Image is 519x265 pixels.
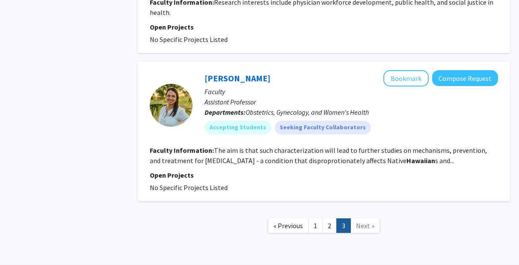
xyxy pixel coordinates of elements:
b: Hawaiian [406,156,435,165]
a: [PERSON_NAME] [205,73,270,83]
span: « Previous [273,221,303,230]
a: 2 [322,218,337,233]
b: Faculty Information: [150,146,214,155]
mat-chip: Accepting Students [205,121,271,134]
span: No Specific Projects Listed [150,35,228,44]
mat-chip: Seeking Faculty Collaborators [275,121,371,134]
a: 1 [308,218,323,233]
fg-read-more: The aim is that such characterization will lead to further studies on mechanisms, prevention, and... [150,146,487,165]
span: Next » [356,221,374,230]
a: Previous [268,218,308,233]
p: Assistant Professor [205,97,498,107]
p: Faculty [205,86,498,97]
p: Open Projects [150,170,498,180]
nav: Page navigation [138,210,510,244]
a: Next Page [350,218,380,233]
button: Compose Request to Corrie Miller [432,70,498,86]
p: Open Projects [150,22,498,32]
iframe: Chat [6,226,36,259]
a: 3 [336,218,351,233]
span: Obstetrics, Gynecology, and Women's Health [246,108,369,116]
span: No Specific Projects Listed [150,183,228,192]
button: Add Corrie Miller to Bookmarks [383,70,429,86]
b: Departments: [205,108,246,116]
